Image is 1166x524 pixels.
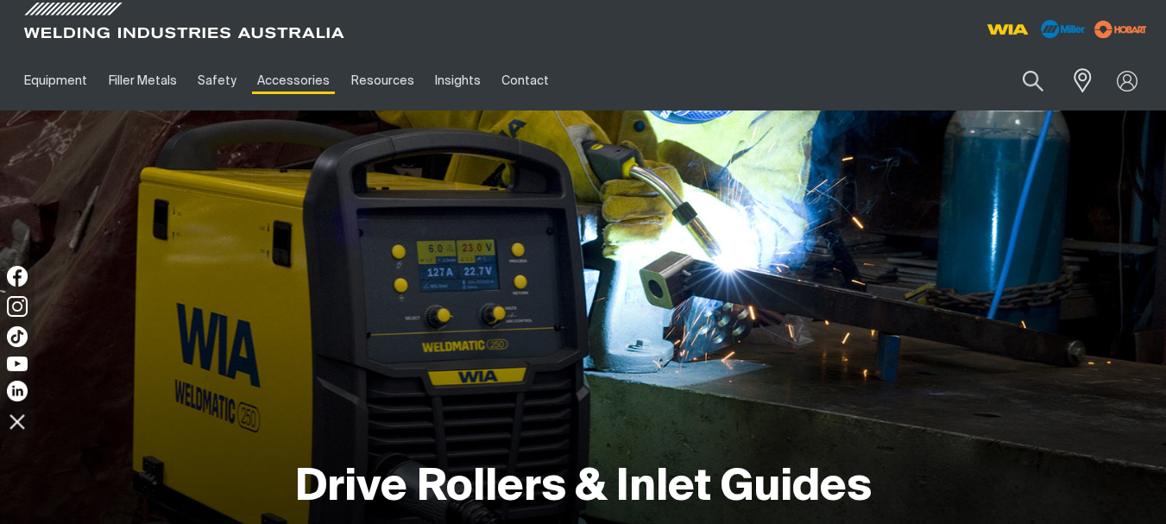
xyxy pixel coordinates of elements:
img: Facebook [7,266,28,287]
img: TikTok [7,326,28,347]
img: Instagram [7,296,28,317]
a: Filler Metals [98,51,186,110]
img: hide socials [3,407,32,436]
button: Search products [1004,60,1062,101]
img: LinkedIn [7,381,28,401]
img: miller [1089,16,1152,42]
a: Contact [491,51,559,110]
h1: Drive Rollers & Inlet Guides [295,460,872,516]
input: Product name or item number... [982,60,1062,101]
a: Accessories [247,51,340,110]
a: Insights [425,51,491,110]
a: Safety [187,51,247,110]
a: Resources [341,51,425,110]
img: YouTube [7,357,28,371]
a: Equipment [14,51,98,110]
nav: Main [14,51,867,110]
